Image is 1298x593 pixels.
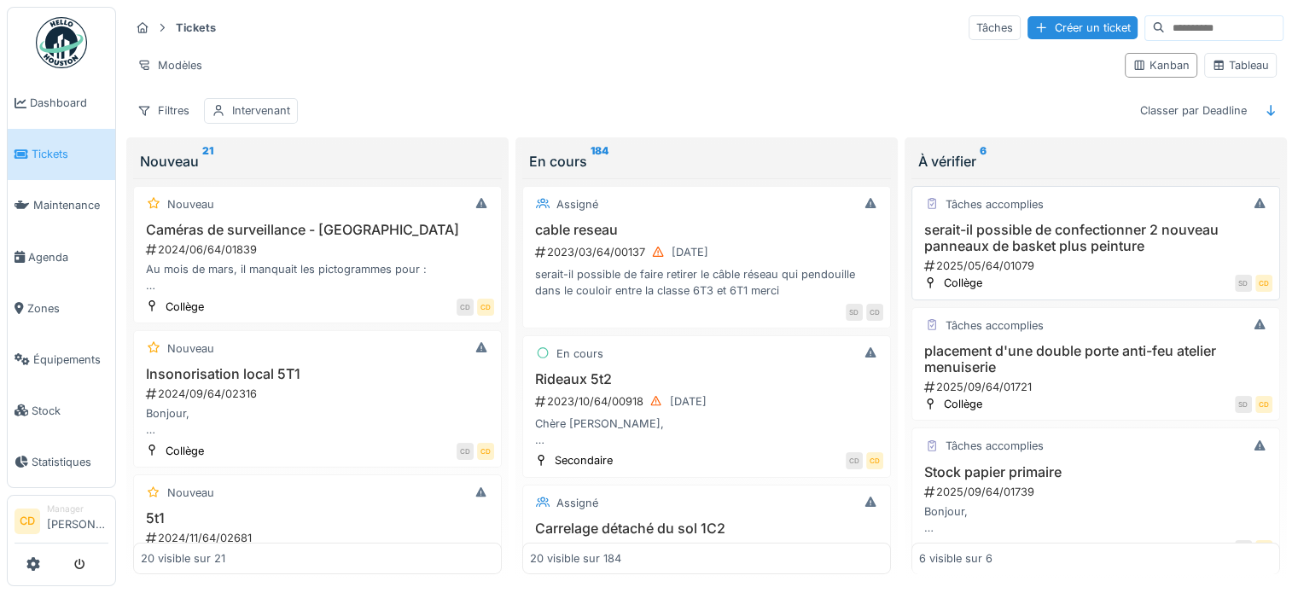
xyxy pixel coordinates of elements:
[919,550,992,567] div: 6 visible sur 6
[33,197,108,213] span: Maintenance
[30,95,108,111] span: Dashboard
[8,282,115,334] a: Zones
[530,371,883,387] h3: Rideaux 5t2
[1132,57,1190,73] div: Kanban
[1255,396,1272,413] div: CD
[141,261,494,294] div: Au mois de mars, il manquait les pictogrammes pour : 1. Grille [PERSON_NAME] 2. [GEOGRAPHIC_DATA]...
[672,244,708,260] div: [DATE]
[1255,275,1272,292] div: CD
[1235,540,1252,557] div: CD
[167,340,214,357] div: Nouveau
[144,530,494,546] div: 2024/11/64/02681
[533,540,883,561] div: 2023/10/64/00935
[167,196,214,212] div: Nouveau
[946,317,1044,334] div: Tâches accomplies
[166,299,204,315] div: Collège
[144,241,494,258] div: 2024/06/64/01839
[670,393,707,410] div: [DATE]
[457,299,474,316] div: CD
[141,405,494,438] div: Bonjour, J'entame ma 5eme année de titulariat dans la 5T1, et je prends enfin la peine de vous fa...
[15,503,108,544] a: CD Manager[PERSON_NAME]
[166,443,204,459] div: Collège
[232,102,290,119] div: Intervenant
[846,304,863,321] div: SD
[919,222,1272,254] h3: serait-il possible de confectionner 2 nouveau panneaux de basket plus peinture
[1132,98,1254,123] div: Classer par Deadline
[533,391,883,412] div: 2023/10/64/00918
[32,146,108,162] span: Tickets
[946,196,1044,212] div: Tâches accomplies
[1212,57,1269,73] div: Tableau
[141,550,225,567] div: 20 visible sur 21
[556,196,598,212] div: Assigné
[47,503,108,515] div: Manager
[529,151,884,172] div: En cours
[167,485,214,501] div: Nouveau
[8,129,115,180] a: Tickets
[141,366,494,382] h3: Insonorisation local 5T1
[130,53,210,78] div: Modèles
[919,464,1272,480] h3: Stock papier primaire
[530,266,883,299] div: serait-il possible de faire retirer le câble réseau qui pendouille dans le couloir entre la class...
[1235,275,1252,292] div: SD
[919,343,1272,375] h3: placement d'une double porte anti-feu atelier menuiserie
[202,151,213,172] sup: 21
[923,258,1272,274] div: 2025/05/64/01079
[533,241,883,263] div: 2023/03/64/00137
[1255,540,1272,557] div: CD
[944,396,982,412] div: Collège
[8,231,115,282] a: Agenda
[28,249,108,265] span: Agenda
[141,222,494,238] h3: Caméras de surveillance - [GEOGRAPHIC_DATA]
[923,379,1272,395] div: 2025/09/64/01721
[556,495,598,511] div: Assigné
[530,520,883,537] h3: Carrelage détaché du sol 1C2
[8,436,115,487] a: Statistiques
[1235,396,1252,413] div: SD
[140,151,495,172] div: Nouveau
[141,510,494,526] h3: 5t1
[919,503,1272,536] div: Bonjour, Merci de réapprovisionner rapidement le stock de papier du primaire. Il ne reste plus qu...
[946,438,1044,454] div: Tâches accomplies
[980,151,987,172] sup: 6
[457,443,474,460] div: CD
[27,300,108,317] span: Zones
[8,385,115,436] a: Stock
[944,540,986,556] div: Primaire
[130,98,197,123] div: Filtres
[32,454,108,470] span: Statistiques
[32,403,108,419] span: Stock
[33,352,108,368] span: Équipements
[8,78,115,129] a: Dashboard
[918,151,1273,172] div: À vérifier
[969,15,1021,40] div: Tâches
[530,222,883,238] h3: cable reseau
[866,304,883,321] div: CD
[477,299,494,316] div: CD
[36,17,87,68] img: Badge_color-CXgf-gQk.svg
[15,509,40,534] li: CD
[1027,16,1138,39] div: Créer un ticket
[8,180,115,231] a: Maintenance
[556,346,603,362] div: En cours
[555,452,613,468] div: Secondaire
[8,334,115,385] a: Équipements
[144,386,494,402] div: 2024/09/64/02316
[944,275,982,291] div: Collège
[477,443,494,460] div: CD
[846,452,863,469] div: CD
[923,484,1272,500] div: 2025/09/64/01739
[47,503,108,539] li: [PERSON_NAME]
[591,151,608,172] sup: 184
[530,416,883,448] div: Chère [PERSON_NAME], Il n’y a qu’un seul rideau en 5t2 et cela rend les projections très difficil...
[169,20,223,36] strong: Tickets
[866,452,883,469] div: CD
[530,550,621,567] div: 20 visible sur 184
